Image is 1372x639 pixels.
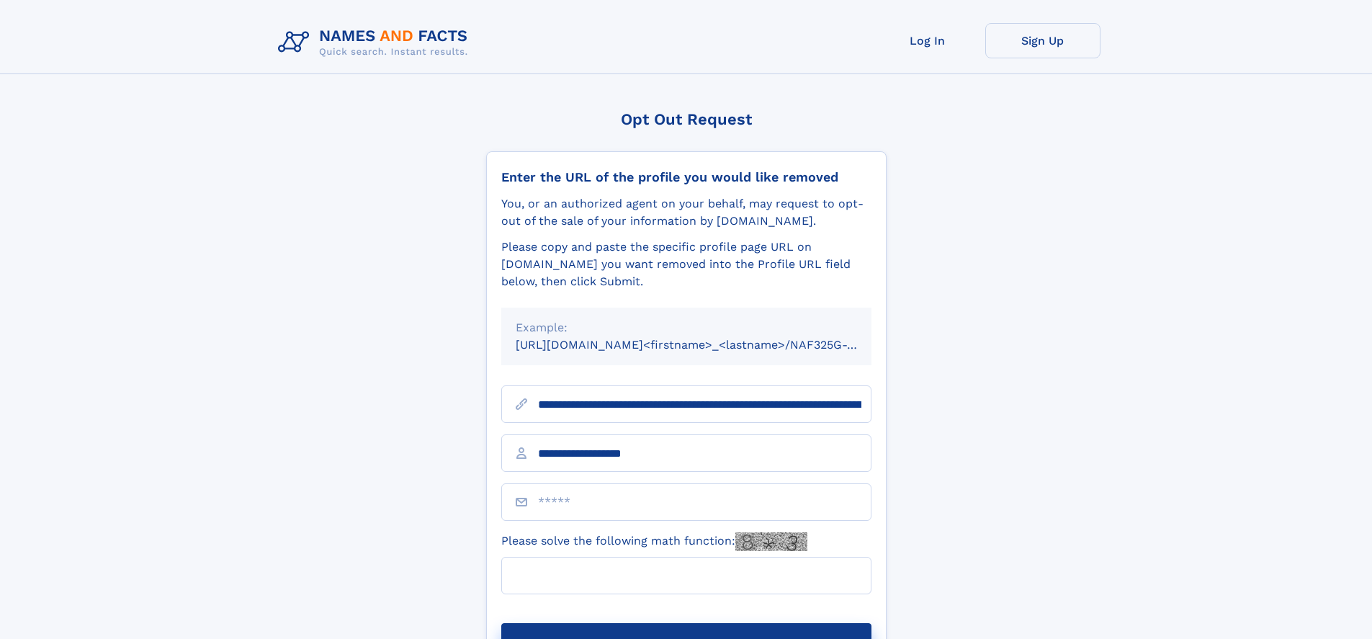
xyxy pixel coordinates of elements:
[486,110,887,128] div: Opt Out Request
[501,532,807,551] label: Please solve the following math function:
[870,23,985,58] a: Log In
[501,169,871,185] div: Enter the URL of the profile you would like removed
[501,238,871,290] div: Please copy and paste the specific profile page URL on [DOMAIN_NAME] you want removed into the Pr...
[272,23,480,62] img: Logo Names and Facts
[985,23,1100,58] a: Sign Up
[516,338,899,352] small: [URL][DOMAIN_NAME]<firstname>_<lastname>/NAF325G-xxxxxxxx
[501,195,871,230] div: You, or an authorized agent on your behalf, may request to opt-out of the sale of your informatio...
[516,319,857,336] div: Example:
